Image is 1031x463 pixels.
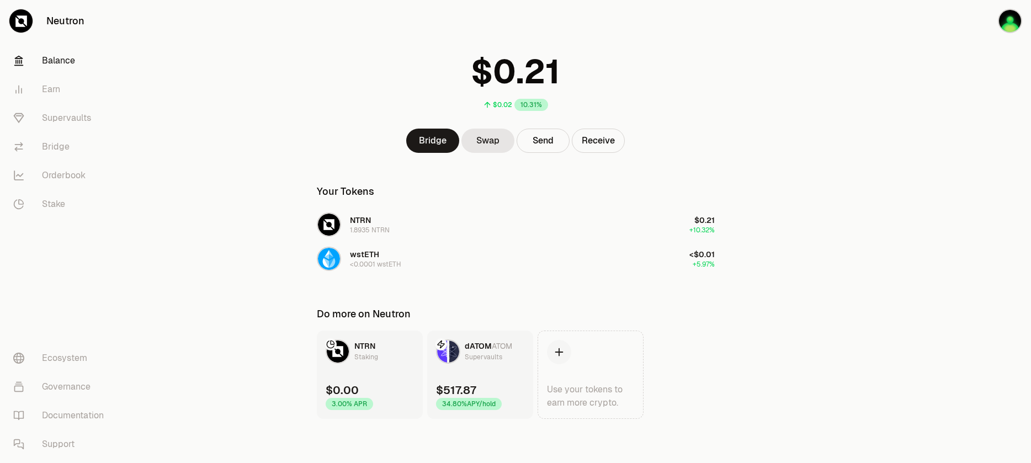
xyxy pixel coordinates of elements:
[437,340,447,363] img: dATOM Logo
[4,401,119,430] a: Documentation
[4,372,119,401] a: Governance
[317,306,411,322] div: Do more on Neutron
[514,99,548,111] div: 10.31%
[689,249,715,259] span: <$0.01
[493,100,512,109] div: $0.02
[572,129,625,153] button: Receive
[517,129,570,153] button: Send
[317,331,423,419] a: NTRN LogoNTRNStaking$0.003.00% APR
[465,341,492,351] span: dATOM
[492,341,512,351] span: ATOM
[694,215,715,225] span: $0.21
[449,340,459,363] img: ATOM Logo
[461,129,514,153] a: Swap
[350,226,390,235] div: 1.8935 NTRN
[465,352,502,363] div: Supervaults
[693,260,715,269] span: +5.97%
[354,341,375,351] span: NTRN
[406,129,459,153] a: Bridge
[547,383,634,409] div: Use your tokens to earn more crypto.
[4,104,119,132] a: Supervaults
[318,248,340,270] img: wstETH Logo
[317,184,374,199] div: Your Tokens
[310,242,721,275] button: wstETH LogowstETH<0.0001 wstETH<$0.01+5.97%
[4,344,119,372] a: Ecosystem
[4,132,119,161] a: Bridge
[427,331,533,419] a: dATOM LogoATOM LogodATOMATOMSupervaults$517.8734.80%APY/hold
[436,382,476,398] div: $517.87
[998,9,1022,33] img: Blue Ledger
[327,340,349,363] img: NTRN Logo
[4,46,119,75] a: Balance
[4,75,119,104] a: Earn
[436,398,502,410] div: 34.80% APY/hold
[350,260,401,269] div: <0.0001 wstETH
[350,215,371,225] span: NTRN
[354,352,378,363] div: Staking
[4,430,119,459] a: Support
[326,398,373,410] div: 3.00% APR
[350,249,379,259] span: wstETH
[326,382,359,398] div: $0.00
[538,331,644,419] a: Use your tokens to earn more crypto.
[4,190,119,219] a: Stake
[318,214,340,236] img: NTRN Logo
[4,161,119,190] a: Orderbook
[689,226,715,235] span: +10.32%
[310,208,721,241] button: NTRN LogoNTRN1.8935 NTRN$0.21+10.32%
